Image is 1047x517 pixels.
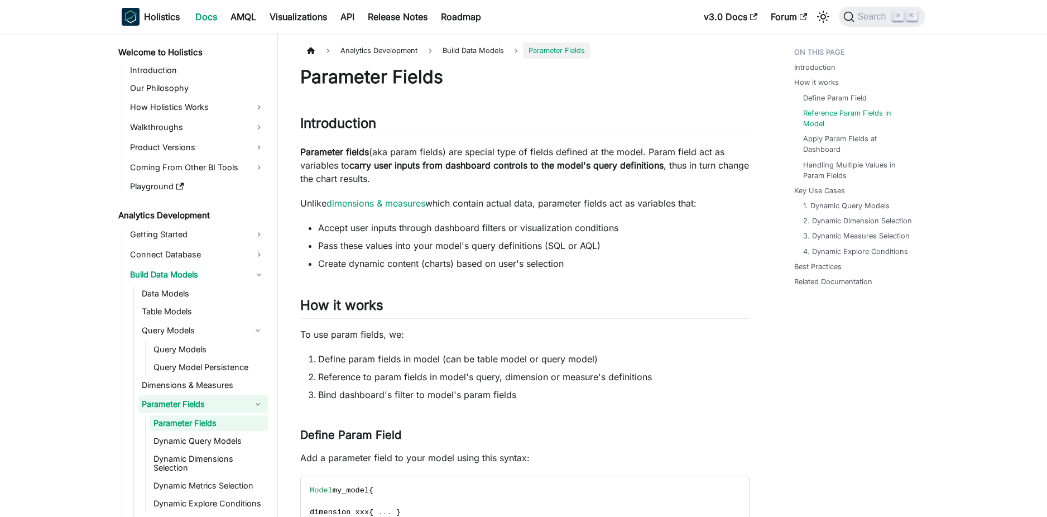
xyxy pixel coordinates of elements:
span: Model [310,486,333,495]
p: (aka param fields) are special type of fields defined at the model. Param field act as variables ... [300,145,750,185]
span: Search [854,12,893,22]
li: Bind dashboard's filter to model's param fields [318,388,750,401]
a: API [334,8,361,26]
a: Dynamic Explore Conditions [150,496,268,511]
a: Table Models [138,304,268,319]
span: dimension xxx [310,508,369,516]
span: Build Data Models [437,42,510,59]
a: 1. Dynamic Query Models [803,200,890,211]
a: Query Models [150,342,268,357]
a: Data Models [138,286,268,301]
span: { [369,508,373,516]
a: Related Documentation [794,276,872,287]
a: How Holistics Works [127,98,268,116]
li: Define param fields in model (can be table model or query model) [318,352,750,366]
a: v3.0 Docs [697,8,764,26]
button: Search (Command+K) [839,7,925,27]
a: 3. Dynamic Measures Selection [803,231,910,241]
a: Introduction [127,63,268,78]
button: Collapse sidebar category 'Query Models' [248,322,268,339]
strong: carry user inputs from dashboard controls to the model's query definitions [349,160,664,171]
nav: Breadcrumbs [300,42,750,59]
span: Analytics Development [335,42,423,59]
a: Parameter Fields [138,395,248,413]
button: Switch between dark and light mode (currently light mode) [814,8,832,26]
a: Reference Param Fields in Model [803,108,914,129]
a: Dynamic Query Models [150,433,268,449]
a: Welcome to Holistics [115,45,268,60]
a: Query Model Persistence [150,360,268,375]
span: my_model [333,486,369,495]
h2: Introduction [300,115,750,136]
a: Parameter Fields [150,415,268,431]
button: Collapse sidebar category 'Parameter Fields' [248,395,268,413]
a: Connect Database [127,246,268,264]
a: Roadmap [434,8,488,26]
a: dimensions & measures [326,198,425,209]
span: { [369,486,373,495]
span: } [396,508,401,516]
a: Docs [189,8,224,26]
a: Forum [764,8,814,26]
a: How it works [794,77,839,88]
kbd: K [906,11,918,21]
a: AMQL [224,8,263,26]
h3: Define Param Field [300,428,750,442]
a: Dimensions & Measures [138,377,268,393]
a: Visualizations [263,8,334,26]
p: Add a parameter field to your model using this syntax: [300,451,750,465]
a: Best Practices [794,261,842,272]
nav: Docs sidebar [111,33,278,517]
span: ... [378,508,391,516]
a: Walkthroughs [127,118,268,136]
h1: Parameter Fields [300,66,750,88]
a: Build Data Models [127,266,268,284]
a: 4. Dynamic Explore Conditions [803,246,908,257]
a: Getting Started [127,226,268,243]
a: Product Versions [127,138,268,156]
a: Coming From Other BI Tools [127,159,268,176]
a: HolisticsHolistics [122,8,180,26]
a: Dynamic Dimensions Selection [150,451,268,476]
a: Key Use Cases [794,185,845,196]
li: Create dynamic content (charts) based on user's selection [318,257,750,270]
a: Define Param Field [803,93,867,103]
a: Playground [127,179,268,194]
h2: How it works [300,297,750,318]
a: Release Notes [361,8,434,26]
a: Dynamic Metrics Selection [150,478,268,494]
a: Handling Multiple Values in Param Fields [803,160,914,181]
img: Holistics [122,8,140,26]
span: Parameter Fields [523,42,590,59]
a: Query Models [138,322,248,339]
kbd: ⌘ [892,11,904,21]
p: To use param fields, we: [300,328,750,341]
p: Unlike which contain actual data, parameter fields act as variables that: [300,197,750,210]
a: Our Philosophy [127,80,268,96]
li: Pass these values into your model's query definitions (SQL or AQL) [318,239,750,252]
a: Apply Param Fields at Dashboard [803,133,914,155]
a: 2. Dynamic Dimension Selection [803,216,912,226]
strong: Parameter fields [300,146,369,157]
li: Accept user inputs through dashboard filters or visualization conditions [318,221,750,234]
b: Holistics [144,10,180,23]
a: Introduction [794,62,835,73]
a: Analytics Development [115,208,268,223]
a: Home page [300,42,321,59]
li: Reference to param fields in model's query, dimension or measure's definitions [318,370,750,384]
